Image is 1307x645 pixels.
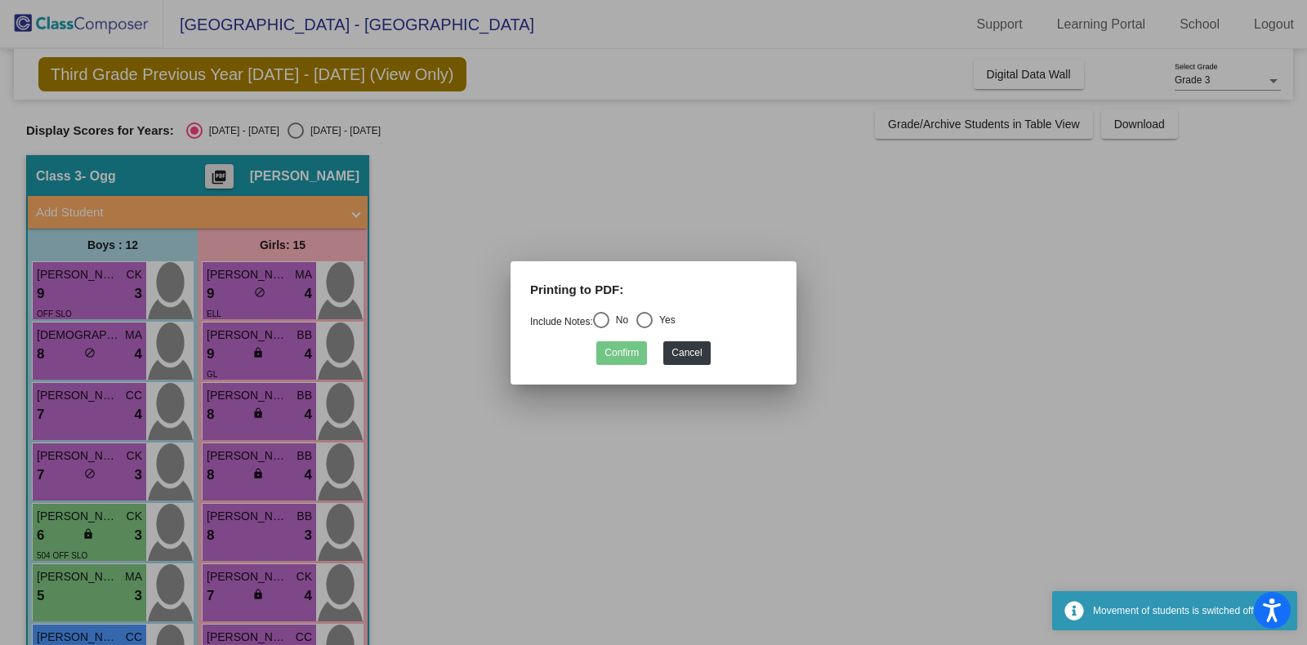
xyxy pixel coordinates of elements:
[609,312,628,327] div: No
[663,340,710,364] button: Cancel
[596,340,647,364] button: Confirm
[530,315,593,327] a: Include Notes:
[530,315,676,327] mat-radio-group: Select an option
[530,281,623,300] label: Printing to PDF:
[653,312,676,327] div: Yes
[1093,603,1285,618] div: Movement of students is switched off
